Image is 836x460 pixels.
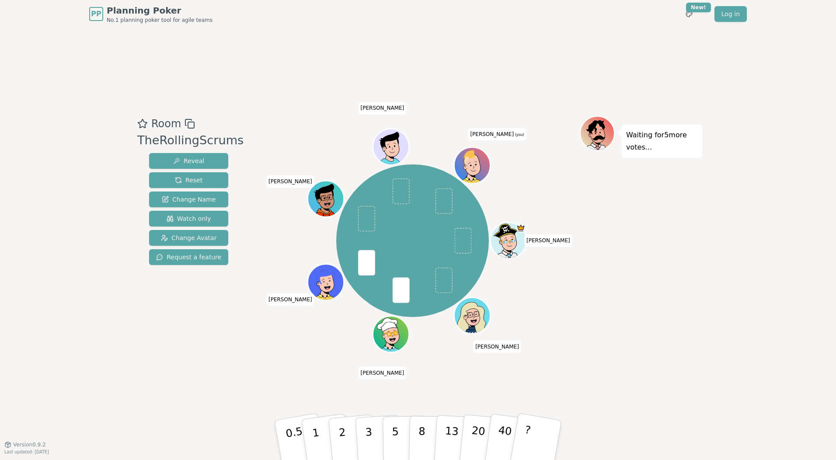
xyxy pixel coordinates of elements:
span: (you) [514,133,524,137]
button: Request a feature [149,249,228,265]
span: Click to change your name [266,176,314,188]
span: Click to change your name [266,293,314,306]
span: Watch only [167,214,211,223]
button: Watch only [149,211,228,227]
span: PP [91,9,101,19]
span: Samuel is the host [516,223,526,233]
span: Change Name [162,195,216,204]
button: Add as favourite [137,116,148,132]
span: Room [151,116,181,132]
button: Version0.9.2 [4,441,46,448]
button: Change Name [149,192,228,207]
span: Click to change your name [468,129,526,141]
span: Click to change your name [473,341,521,353]
div: TheRollingScrums [137,132,244,150]
button: New! [681,6,697,22]
span: Reset [175,176,202,185]
button: Change Avatar [149,230,228,246]
span: No.1 planning poker tool for agile teams [107,17,212,24]
span: Planning Poker [107,4,212,17]
span: Click to change your name [524,234,572,247]
div: New! [686,3,711,12]
span: Request a feature [156,253,221,261]
span: Click to change your name [359,102,407,115]
button: Click to change your avatar [456,149,490,183]
a: PPPlanning PokerNo.1 planning poker tool for agile teams [89,4,212,24]
span: Click to change your name [359,367,407,379]
button: Reveal [149,153,228,169]
span: Reveal [173,157,204,165]
p: Waiting for 5 more votes... [626,129,698,153]
span: Version 0.9.2 [13,441,46,448]
button: Reset [149,172,228,188]
a: Log in [714,6,747,22]
span: Change Avatar [161,233,217,242]
span: Last updated: [DATE] [4,450,49,454]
